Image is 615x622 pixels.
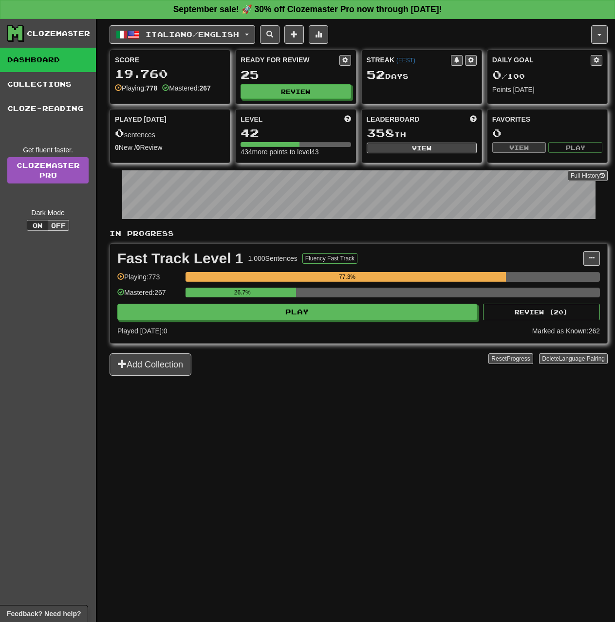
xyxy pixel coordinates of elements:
button: View [367,143,477,153]
div: Mastered: 267 [117,288,181,304]
button: On [27,220,48,231]
div: 26.7% [188,288,296,297]
div: 42 [241,127,351,139]
button: Search sentences [260,25,280,44]
button: Play [117,304,477,320]
div: 434 more points to level 43 [241,147,351,157]
div: Favorites [492,114,602,124]
button: DeleteLanguage Pairing [539,353,608,364]
div: Fast Track Level 1 [117,251,243,266]
a: (EEST) [396,57,415,64]
div: Points [DATE] [492,85,602,94]
button: Full History [568,170,608,181]
strong: 0 [115,144,119,151]
div: Mastered: [162,83,211,93]
strong: 0 [136,144,140,151]
div: Daily Goal [492,55,591,66]
strong: 267 [199,84,210,92]
div: 25 [241,69,351,81]
div: Playing: 773 [117,272,181,288]
button: More stats [309,25,328,44]
span: Played [DATE]: 0 [117,327,167,335]
span: Played [DATE] [115,114,167,124]
span: / 100 [492,72,525,80]
div: Ready for Review [241,55,339,65]
div: Clozemaster [27,29,90,38]
span: This week in points, UTC [470,114,477,124]
button: Review [241,84,351,99]
div: Score [115,55,225,65]
span: Leaderboard [367,114,420,124]
span: Language Pairing [559,355,605,362]
span: 358 [367,126,394,140]
button: Play [548,142,602,153]
div: 0 [492,127,602,139]
strong: 778 [146,84,157,92]
div: Marked as Known: 262 [532,326,600,336]
div: Day s [367,69,477,81]
span: Italiano / English [146,30,239,38]
span: 52 [367,68,385,81]
a: ClozemasterPro [7,157,89,183]
div: 1.000 Sentences [248,254,298,263]
strong: September sale! 🚀 30% off Clozemaster Pro now through [DATE]! [173,4,442,14]
span: Progress [507,355,530,362]
button: View [492,142,546,153]
div: Playing: [115,83,157,93]
div: th [367,127,477,140]
div: New / Review [115,143,225,152]
p: In Progress [110,229,608,238]
button: Add sentence to collection [284,25,304,44]
button: Review (20) [483,304,600,320]
span: Level [241,114,262,124]
div: Streak [367,55,451,65]
span: Open feedback widget [7,609,81,619]
div: Dark Mode [7,208,89,218]
div: sentences [115,127,225,140]
span: 0 [115,126,124,140]
div: Get fluent faster. [7,145,89,155]
button: Fluency Fast Track [302,253,357,264]
button: ResetProgress [488,353,533,364]
span: Score more points to level up [344,114,351,124]
button: Italiano/English [110,25,255,44]
div: 77.3% [188,272,506,282]
div: 19.760 [115,68,225,80]
button: Add Collection [110,353,191,376]
span: 0 [492,68,502,81]
button: Off [48,220,69,231]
